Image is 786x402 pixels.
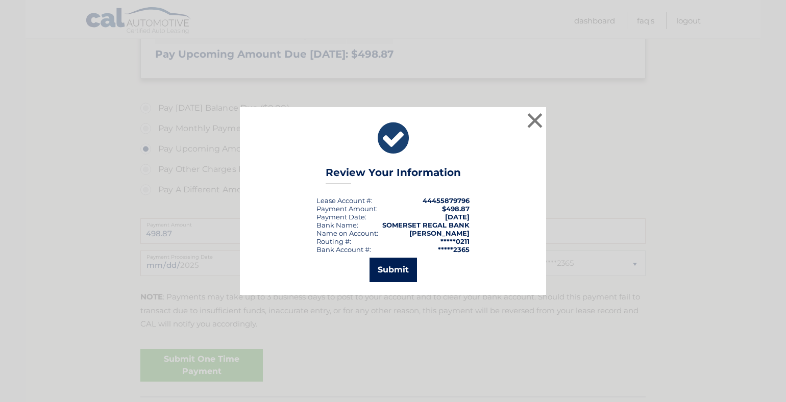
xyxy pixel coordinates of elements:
[316,196,373,205] div: Lease Account #:
[445,213,470,221] span: [DATE]
[316,245,371,254] div: Bank Account #:
[423,196,470,205] strong: 44455879796
[442,205,470,213] span: $498.87
[316,237,351,245] div: Routing #:
[409,229,470,237] strong: [PERSON_NAME]
[370,258,417,282] button: Submit
[316,213,365,221] span: Payment Date
[316,221,358,229] div: Bank Name:
[316,213,366,221] div: :
[316,205,378,213] div: Payment Amount:
[326,166,461,184] h3: Review Your Information
[525,110,545,131] button: ×
[316,229,378,237] div: Name on Account:
[382,221,470,229] strong: SOMERSET REGAL BANK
